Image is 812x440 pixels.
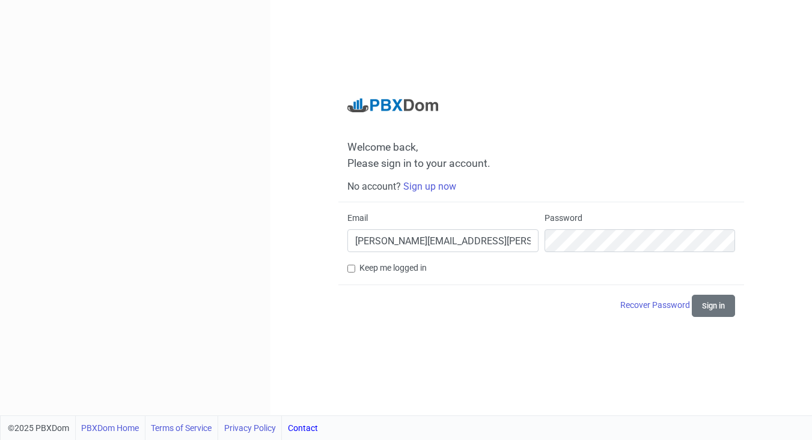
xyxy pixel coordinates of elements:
label: Keep me logged in [359,262,427,274]
a: Terms of Service [151,416,212,440]
a: Recover Password [620,300,692,310]
a: Sign up now [403,181,456,192]
a: Privacy Policy [224,416,276,440]
a: PBXDom Home [81,416,139,440]
a: Contact [288,416,318,440]
label: Password [545,212,582,225]
span: Welcome back, [347,141,735,154]
button: Sign in [692,295,735,317]
label: Email [347,212,368,225]
span: Please sign in to your account. [347,157,490,169]
input: Email here... [347,229,539,252]
div: ©2025 PBXDom [8,416,318,440]
h6: No account? [347,181,735,192]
